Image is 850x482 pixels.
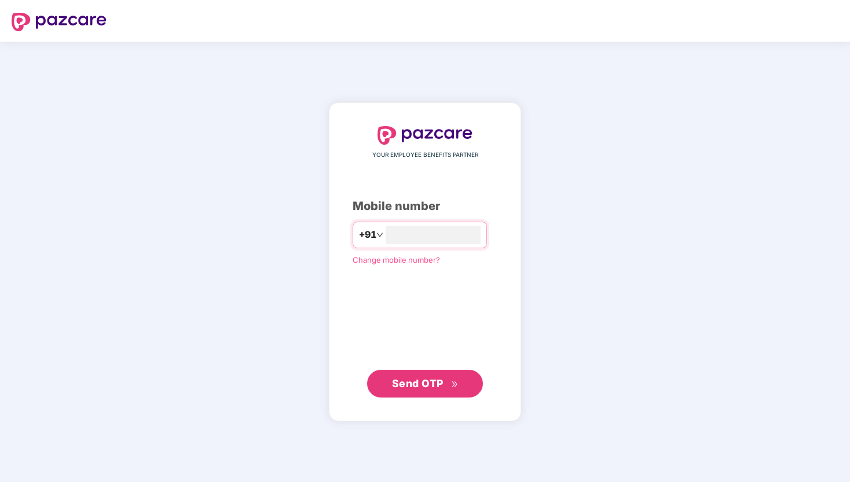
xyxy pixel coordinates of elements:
[353,197,497,215] div: Mobile number
[359,227,376,242] span: +91
[367,370,483,398] button: Send OTPdouble-right
[353,255,440,264] a: Change mobile number?
[12,13,107,31] img: logo
[451,381,459,388] span: double-right
[392,377,444,389] span: Send OTP
[372,150,478,160] span: YOUR EMPLOYEE BENEFITS PARTNER
[378,126,472,145] img: logo
[376,231,383,238] span: down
